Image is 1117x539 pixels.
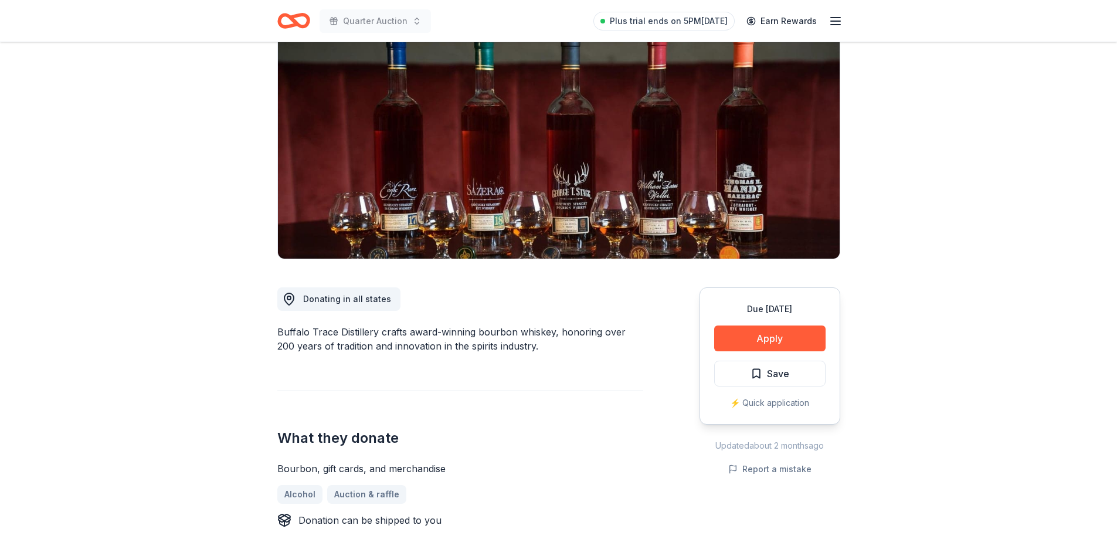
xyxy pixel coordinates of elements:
[714,361,826,387] button: Save
[593,12,735,30] a: Plus trial ends on 5PM[DATE]
[700,439,840,453] div: Updated about 2 months ago
[343,14,408,28] span: Quarter Auction
[277,325,643,353] div: Buffalo Trace Distillery crafts award-winning bourbon whiskey, honoring over 200 years of traditi...
[278,35,840,259] img: Image for Buffalo Trace Distillery
[277,7,310,35] a: Home
[320,9,431,33] button: Quarter Auction
[767,366,789,381] span: Save
[327,485,406,504] a: Auction & raffle
[277,485,322,504] a: Alcohol
[298,513,442,527] div: Donation can be shipped to you
[277,429,643,448] h2: What they donate
[739,11,824,32] a: Earn Rewards
[714,302,826,316] div: Due [DATE]
[610,14,728,28] span: Plus trial ends on 5PM[DATE]
[728,462,812,476] button: Report a mistake
[714,396,826,410] div: ⚡️ Quick application
[277,462,643,476] div: Bourbon, gift cards, and merchandise
[714,326,826,351] button: Apply
[303,294,391,304] span: Donating in all states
